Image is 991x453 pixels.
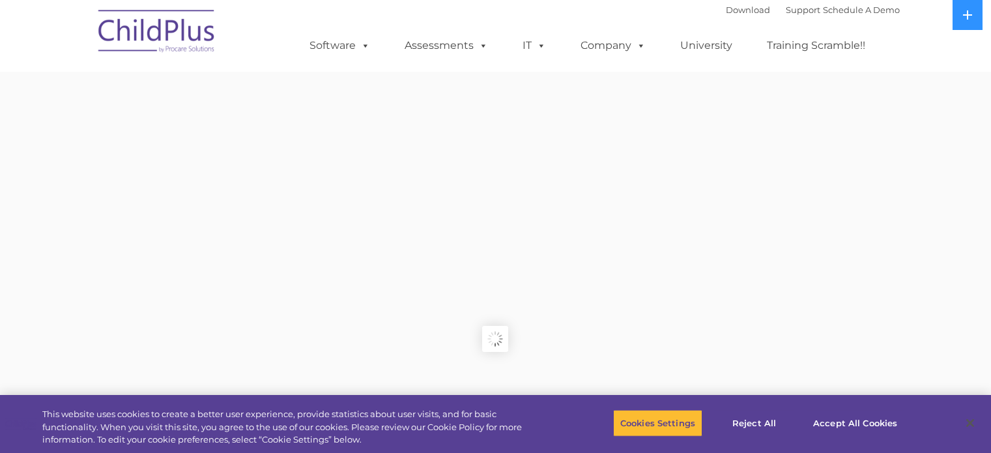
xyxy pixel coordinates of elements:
a: Support [786,5,820,15]
button: Accept All Cookies [806,409,904,437]
button: Reject All [713,409,795,437]
a: Schedule A Demo [823,5,900,15]
a: Company [567,33,659,59]
a: Download [726,5,770,15]
button: Close [956,409,984,437]
a: Software [296,33,383,59]
div: This website uses cookies to create a better user experience, provide statistics about user visit... [42,408,545,446]
a: Assessments [392,33,501,59]
font: | [726,5,900,15]
button: Cookies Settings [613,409,702,437]
a: IT [510,33,559,59]
a: Training Scramble!! [754,33,878,59]
a: University [667,33,745,59]
img: ChildPlus by Procare Solutions [92,1,222,66]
